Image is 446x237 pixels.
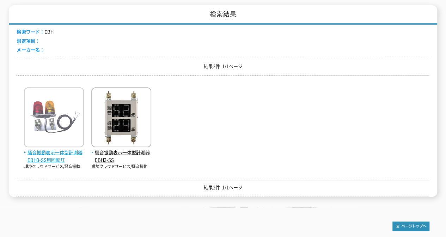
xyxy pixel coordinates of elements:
[24,164,84,170] p: 環境クラウドサービス/騒音振動
[91,142,151,163] a: 騒音振動表示一体型計測器 EBH3-SS
[17,63,429,70] p: 結果2件 1/1ページ
[91,149,151,164] span: 騒音振動表示一体型計測器 EBH3-SS
[9,5,437,25] h1: 検索結果
[91,87,151,149] img: EBH3-SS
[24,142,84,163] a: 騒音振動表示一体型計測器 EBH3-SS用回転灯
[24,87,84,149] img: EBH3-SS用回転灯
[17,37,39,44] span: 測定項目：
[91,164,151,170] p: 環境クラウドサービス/騒音振動
[17,28,44,35] span: 検索ワード：
[24,149,84,164] span: 騒音振動表示一体型計測器 EBH3-SS用回転灯
[17,184,429,191] p: 結果2件 1/1ページ
[392,222,429,231] img: トップページへ
[17,46,44,53] span: メーカー名：
[17,28,53,36] li: EBH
